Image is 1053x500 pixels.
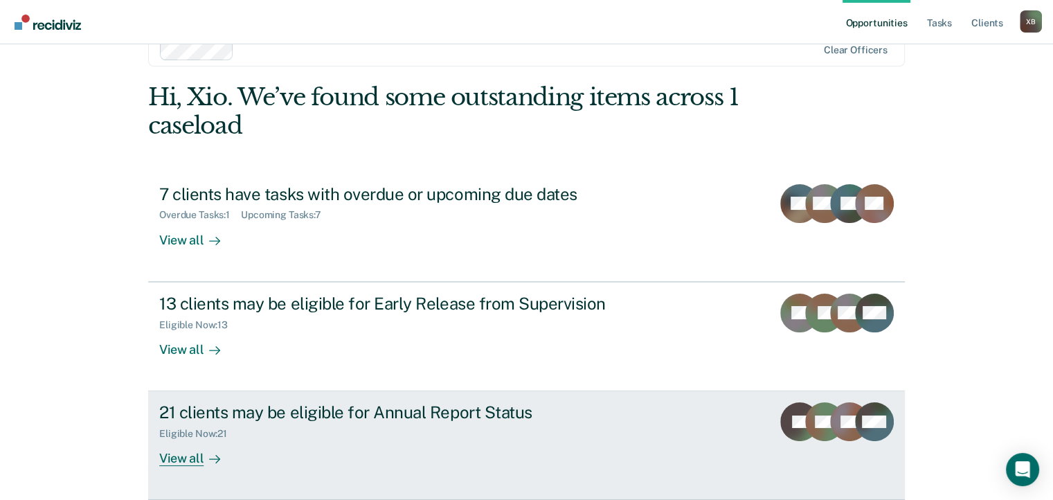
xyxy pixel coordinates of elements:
div: Hi, Xio. We’ve found some outstanding items across 1 caseload [148,83,753,140]
a: 13 clients may be eligible for Early Release from SupervisionEligible Now:13View all [148,282,905,391]
div: Eligible Now : 13 [159,319,239,331]
div: 13 clients may be eligible for Early Release from Supervision [159,294,645,314]
div: X B [1020,10,1042,33]
div: 7 clients have tasks with overdue or upcoming due dates [159,184,645,204]
div: 21 clients may be eligible for Annual Report Status [159,402,645,422]
div: View all [159,440,237,467]
div: Upcoming Tasks : 7 [241,209,332,221]
button: Profile dropdown button [1020,10,1042,33]
a: 21 clients may be eligible for Annual Report StatusEligible Now:21View all [148,391,905,500]
div: View all [159,221,237,248]
img: Recidiviz [15,15,81,30]
div: View all [159,330,237,357]
div: Eligible Now : 21 [159,428,238,440]
div: Overdue Tasks : 1 [159,209,241,221]
div: Clear officers [824,44,888,56]
a: 7 clients have tasks with overdue or upcoming due datesOverdue Tasks:1Upcoming Tasks:7View all [148,173,905,282]
div: Open Intercom Messenger [1006,453,1039,486]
